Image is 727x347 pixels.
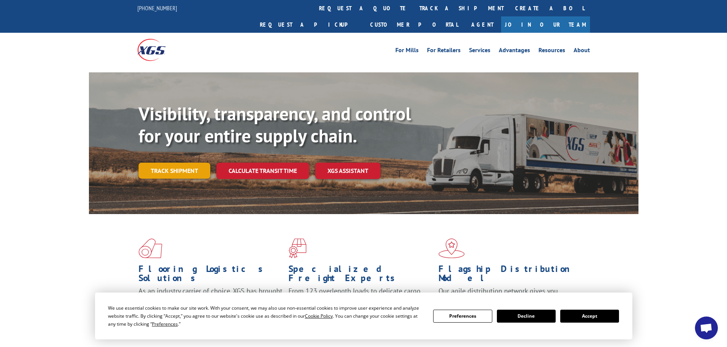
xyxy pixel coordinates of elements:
h1: Specialized Freight Experts [289,264,433,286]
b: Visibility, transparency, and control for your entire supply chain. [139,102,411,147]
span: Our agile distribution network gives you nationwide inventory management on demand. [438,286,579,304]
a: For Mills [395,47,419,56]
div: Cookie Consent Prompt [95,293,632,339]
a: Customer Portal [364,16,464,33]
a: For Retailers [427,47,461,56]
img: xgs-icon-focused-on-flooring-red [289,238,306,258]
a: Track shipment [139,163,210,179]
a: Open chat [695,317,718,339]
button: Decline [497,310,556,323]
a: XGS ASSISTANT [315,163,380,179]
h1: Flooring Logistics Solutions [139,264,283,286]
a: Join Our Team [501,16,590,33]
a: Request a pickup [254,16,364,33]
a: Advantages [499,47,530,56]
h1: Flagship Distribution Model [438,264,583,286]
a: Services [469,47,490,56]
span: As an industry carrier of choice, XGS has brought innovation and dedication to flooring logistics... [139,286,282,313]
img: xgs-icon-total-supply-chain-intelligence-red [139,238,162,258]
span: Preferences [152,321,178,327]
a: Resources [538,47,565,56]
a: Calculate transit time [216,163,309,179]
p: From 123 overlength loads to delicate cargo, our experienced staff knows the best way to move you... [289,286,433,320]
button: Preferences [433,310,492,323]
button: Accept [560,310,619,323]
span: Cookie Policy [305,313,333,319]
a: [PHONE_NUMBER] [137,4,177,12]
a: Agent [464,16,501,33]
a: About [574,47,590,56]
div: We use essential cookies to make our site work. With your consent, we may also use non-essential ... [108,304,424,328]
img: xgs-icon-flagship-distribution-model-red [438,238,465,258]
